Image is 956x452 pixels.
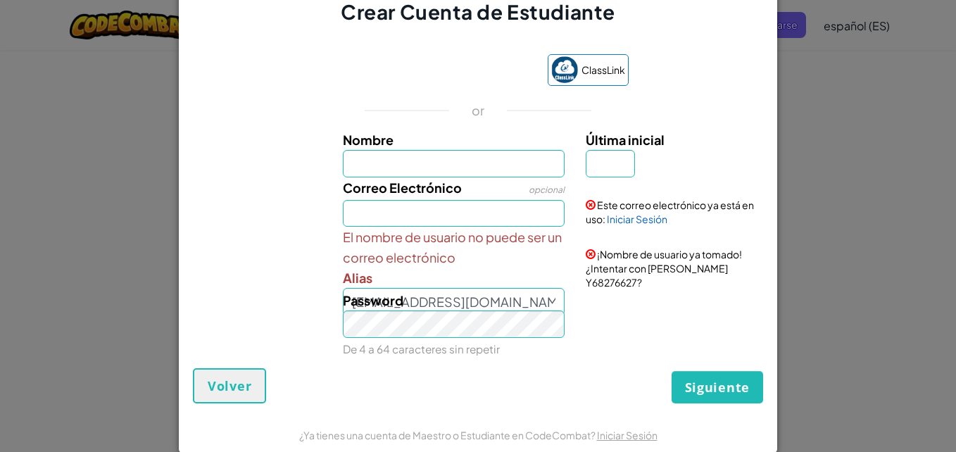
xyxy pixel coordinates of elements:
[193,368,266,403] button: Volver
[586,248,742,289] span: ¡Nombre de usuario ya tomado! ¿Intentar con [PERSON_NAME] Y68276627?
[321,56,541,87] iframe: Botón de Acceder con Google
[672,371,763,403] button: Siguiente
[581,60,625,80] span: ClassLink
[208,377,251,394] span: Volver
[667,14,942,158] iframe: Diálogo de Acceder con Google
[586,199,754,225] span: Este correo electrónico ya está en uso:
[343,292,403,308] span: Password
[529,184,565,195] span: opcional
[586,132,665,148] span: Última inicial
[343,227,565,268] span: El nombre de usuario no puede ser un correo electrónico
[299,429,597,441] span: ¿Ya tienes una cuenta de Maestro o Estudiante en CodeCombat?
[607,213,667,225] a: Iniciar Sesión
[343,180,462,196] span: Correo Electrónico
[685,379,750,396] span: Siguiente
[551,56,578,83] img: classlink-logo-small.png
[343,342,500,356] small: De 4 a 64 caracteres sin repetir
[343,132,394,148] span: Nombre
[472,102,485,119] p: or
[343,270,372,286] span: Alias
[597,429,658,441] a: Iniciar Sesión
